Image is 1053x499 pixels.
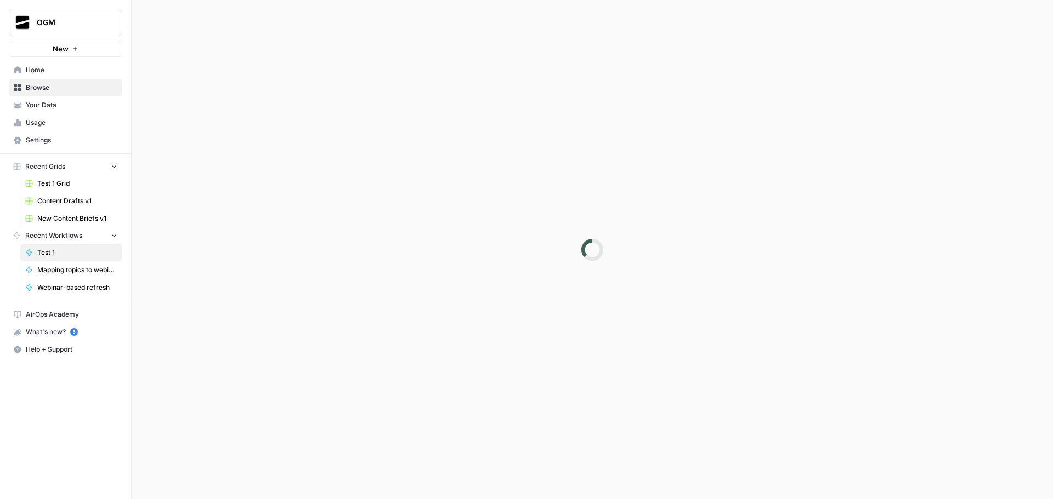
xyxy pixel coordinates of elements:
[25,162,65,171] span: Recent Grids
[9,227,122,244] button: Recent Workflows
[20,261,122,279] a: Mapping topics to webinars, case studies, and products
[20,244,122,261] a: Test 1
[37,265,117,275] span: Mapping topics to webinars, case studies, and products
[70,328,78,336] a: 5
[9,131,122,149] a: Settings
[37,196,117,206] span: Content Drafts v1
[26,83,117,93] span: Browse
[9,306,122,323] a: AirOps Academy
[20,210,122,227] a: New Content Briefs v1
[9,323,122,341] button: What's new? 5
[20,279,122,296] a: Webinar-based refresh
[9,96,122,114] a: Your Data
[26,118,117,128] span: Usage
[26,345,117,354] span: Help + Support
[20,175,122,192] a: Test 1 Grid
[9,61,122,79] a: Home
[37,283,117,292] span: Webinar-based refresh
[37,179,117,188] span: Test 1 Grid
[9,114,122,131] a: Usage
[37,17,103,28] span: OGM
[13,13,32,32] img: OGM Logo
[26,135,117,145] span: Settings
[37,214,117,223] span: New Content Briefs v1
[53,43,69,54] span: New
[9,158,122,175] button: Recent Grids
[72,329,75,335] text: 5
[26,65,117,75] span: Home
[9,41,122,57] button: New
[9,9,122,36] button: Workspace: OGM
[20,192,122,210] a: Content Drafts v1
[9,324,122,340] div: What's new?
[26,100,117,110] span: Your Data
[9,341,122,358] button: Help + Support
[37,248,117,257] span: Test 1
[25,231,82,240] span: Recent Workflows
[9,79,122,96] a: Browse
[26,309,117,319] span: AirOps Academy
